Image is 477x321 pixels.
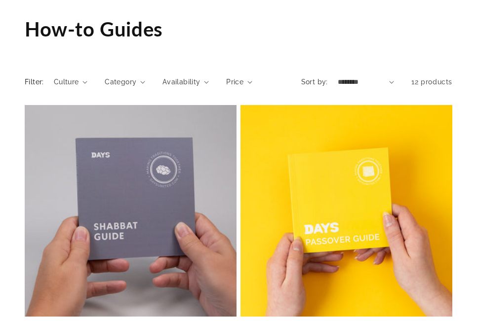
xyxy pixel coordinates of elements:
[226,77,252,87] summary: Price
[301,78,328,86] label: Sort by:
[54,77,79,87] span: Culture
[411,78,452,86] span: 12 products
[162,77,200,87] span: Availability
[25,16,452,42] h1: How-to Guides
[105,77,136,87] span: Category
[226,77,243,87] span: Price
[54,77,87,87] summary: Culture (0 selected)
[105,77,145,87] summary: Category (0 selected)
[162,77,209,87] summary: Availability (0 selected)
[25,77,44,87] h2: Filter:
